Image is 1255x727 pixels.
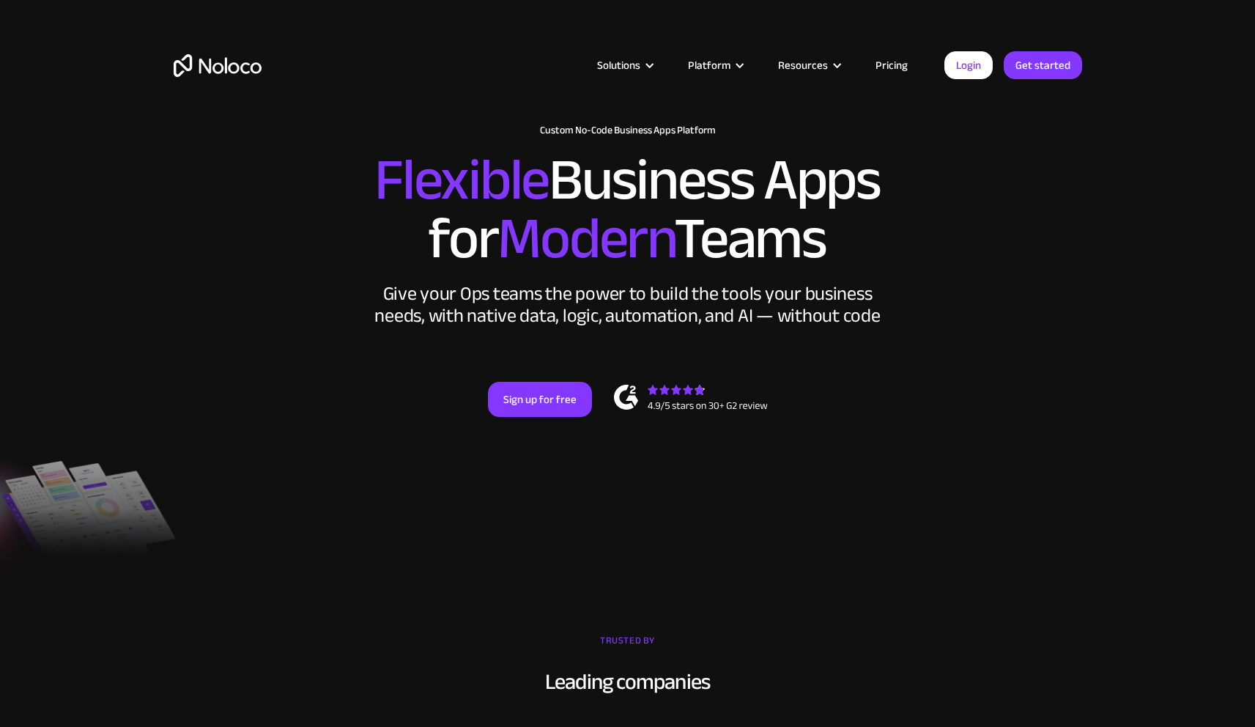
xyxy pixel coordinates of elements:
[371,283,884,327] div: Give your Ops teams the power to build the tools your business needs, with native data, logic, au...
[174,54,262,77] a: home
[579,56,670,75] div: Solutions
[857,56,926,75] a: Pricing
[778,56,828,75] div: Resources
[174,151,1082,268] h2: Business Apps for Teams
[374,125,549,235] span: Flexible
[497,184,674,293] span: Modern
[688,56,730,75] div: Platform
[597,56,640,75] div: Solutions
[760,56,857,75] div: Resources
[488,382,592,417] a: Sign up for free
[670,56,760,75] div: Platform
[944,51,993,79] a: Login
[1004,51,1082,79] a: Get started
